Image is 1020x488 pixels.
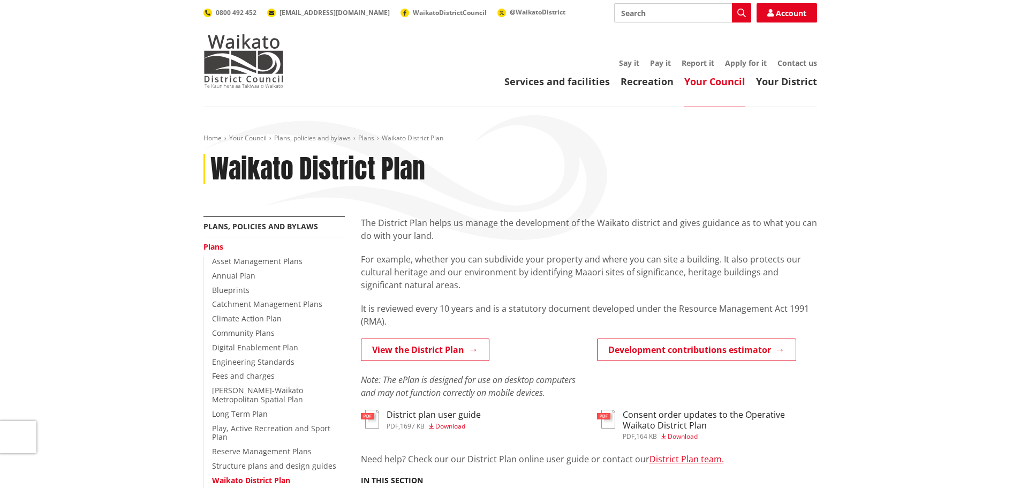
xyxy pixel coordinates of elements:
h1: Waikato District Plan [210,154,425,185]
a: WaikatoDistrictCouncil [401,8,487,17]
span: @WaikatoDistrict [510,7,565,17]
a: Your Council [229,133,267,142]
span: 164 KB [636,432,657,441]
span: Waikato District Plan [382,133,443,142]
a: Long Term Plan [212,409,268,419]
a: District plan user guide pdf,1697 KB Download [361,410,481,429]
span: 1697 KB [400,422,425,431]
a: Asset Management Plans [212,256,303,266]
a: @WaikatoDistrict [497,7,565,17]
a: Consent order updates to the Operative Waikato District Plan pdf,164 KB Download [597,410,817,439]
a: Home [203,133,222,142]
a: Climate Action Plan [212,313,282,324]
span: WaikatoDistrictCouncil [413,8,487,17]
a: Waikato District Plan [212,475,290,485]
a: Plans [203,242,223,252]
a: Apply for it [725,58,767,68]
a: Services and facilities [504,75,610,88]
div: , [387,423,481,430]
a: Digital Enablement Plan [212,342,298,352]
a: Reserve Management Plans [212,446,312,456]
a: Report it [682,58,714,68]
img: document-pdf.svg [361,410,379,429]
a: Plans, policies and bylaws [274,133,351,142]
a: Your Council [684,75,745,88]
a: District Plan team. [649,453,724,465]
img: Waikato District Council - Te Kaunihera aa Takiwaa o Waikato [203,34,284,88]
span: Download [668,432,698,441]
div: , [623,433,817,440]
a: [PERSON_NAME]-Waikato Metropolitan Spatial Plan [212,385,303,404]
a: Structure plans and design guides [212,461,336,471]
a: Annual Plan [212,271,255,281]
a: Recreation [621,75,674,88]
nav: breadcrumb [203,134,817,143]
h3: Consent order updates to the Operative Waikato District Plan [623,410,817,430]
span: pdf [387,422,398,431]
a: Account [757,3,817,22]
p: It is reviewed every 10 years and is a statutory document developed under the Resource Management... [361,302,817,328]
a: Blueprints [212,285,250,295]
a: Catchment Management Plans [212,299,322,309]
a: Say it [619,58,639,68]
a: Community Plans [212,328,275,338]
span: pdf [623,432,634,441]
a: 0800 492 452 [203,8,256,17]
img: document-pdf.svg [597,410,615,429]
h3: District plan user guide [387,410,481,420]
a: Play, Active Recreation and Sport Plan [212,423,330,442]
span: Download [435,422,465,431]
a: [EMAIL_ADDRESS][DOMAIN_NAME] [267,8,390,17]
a: Plans, policies and bylaws [203,221,318,231]
span: [EMAIL_ADDRESS][DOMAIN_NAME] [279,8,390,17]
a: Contact us [777,58,817,68]
span: 0800 492 452 [216,8,256,17]
a: Engineering Standards [212,357,294,367]
a: Fees and charges [212,371,275,381]
a: Pay it [650,58,671,68]
p: The District Plan helps us manage the development of the Waikato district and gives guidance as t... [361,216,817,242]
p: For example, whether you can subdivide your property and where you can site a building. It also p... [361,253,817,291]
a: Plans [358,133,374,142]
a: View the District Plan [361,339,489,361]
p: Need help? Check our our District Plan online user guide or contact our [361,453,817,466]
em: Note: The ePlan is designed for use on desktop computers and may not function correctly on mobile... [361,374,576,399]
input: Search input [614,3,751,22]
a: Development contributions estimator [597,339,796,361]
a: Your District [756,75,817,88]
h5: In this section [361,476,423,485]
